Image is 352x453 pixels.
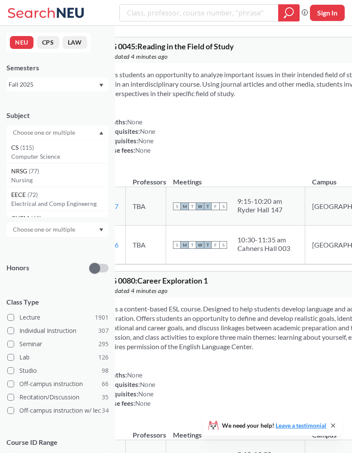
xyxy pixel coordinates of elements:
label: Individual Instruction [7,325,109,336]
span: ( 69 ) [31,214,41,222]
input: Choose one or multiple [9,127,81,138]
div: 9:15 - 10:20 am [237,197,283,205]
input: Class, professor, course number, "phrase" [126,6,272,20]
span: S [173,202,181,210]
span: We need your help! [222,423,326,429]
button: Sign In [310,5,345,21]
span: M [181,202,188,210]
svg: magnifying glass [284,7,294,19]
svg: Dropdown arrow [99,84,103,87]
div: NUPaths: Prerequisites: Corequisites: Course fees: [99,370,155,408]
span: T [188,241,196,249]
label: Recitation/Discussion [7,392,109,403]
span: 295 [98,339,109,349]
span: M [181,241,188,249]
label: Off-campus instruction w/ lec [7,405,109,416]
svg: Dropdown arrow [99,131,103,135]
span: T [188,202,196,210]
label: Lab [7,352,109,363]
a: Leave a testimonial [276,422,326,429]
span: W [196,202,204,210]
span: 98 [102,366,109,375]
span: EECE [11,190,27,199]
span: Class Type [6,297,109,307]
th: Meetings [166,422,305,440]
div: Subject [6,111,109,120]
span: None [127,371,143,379]
span: None [140,381,155,388]
div: Dropdown arrow [6,222,109,237]
span: None [135,146,151,154]
td: TBA [126,226,166,264]
p: Nursing [11,176,108,184]
span: T [204,202,212,210]
span: NRSG [11,166,29,176]
label: Studio [7,365,109,376]
span: Updated 4 minutes ago [107,286,168,296]
span: 34 [102,406,109,415]
span: 35 [102,393,109,402]
div: 10:30 - 11:35 am [237,236,290,244]
span: S [219,241,227,249]
span: T [204,241,212,249]
span: 126 [98,353,109,362]
span: ( 77 ) [29,167,39,175]
th: Professors [126,169,166,187]
label: Lecture [7,312,109,323]
span: ESLG 0080 : Career Exploration 1 [99,276,208,285]
span: F [212,241,219,249]
th: Meetings [166,169,305,187]
span: None [138,137,154,145]
span: S [173,241,181,249]
span: CS [11,143,20,152]
div: NUPaths: Prerequisites: Corequisites: Course fees: [99,117,155,155]
p: Computer Science [11,152,108,161]
div: magnifying glass [278,4,300,21]
span: F [212,202,219,210]
td: TBA [126,187,166,226]
p: Electrical and Comp Engineerng [11,199,108,208]
label: Off-campus instruction [7,378,109,390]
th: Professors [126,422,166,440]
button: NEU [10,36,33,49]
span: None [135,399,151,407]
span: Updated 4 minutes ago [107,52,168,61]
span: S [219,202,227,210]
span: ( 72 ) [27,191,38,198]
span: None [127,118,143,126]
div: Fall 2025Dropdown arrow [6,78,109,91]
span: CHEM [11,214,31,223]
span: W [196,241,204,249]
span: 307 [98,326,109,335]
span: None [140,127,155,135]
span: None [138,390,154,398]
p: Honors [6,263,29,273]
button: LAW [63,36,87,49]
p: Course ID Range [6,438,109,447]
div: Dropdown arrowCS(115)Computer ScienceNRSG(77)NursingEECE(72)Electrical and Comp EngineerngCHEM(69... [6,125,109,140]
div: Fall 2025 [9,80,98,89]
div: Semesters [6,63,109,72]
span: 1901 [95,313,109,322]
svg: Dropdown arrow [99,228,103,232]
div: Cahners Hall 003 [237,244,290,253]
label: Seminar [7,338,109,350]
input: Choose one or multiple [9,224,81,235]
span: 66 [102,379,109,389]
button: CPS [37,36,59,49]
span: ESLG 0045 : Reading in the Field of Study [99,42,234,51]
div: Ryder Hall 147 [237,205,283,214]
span: ( 115 ) [20,144,34,151]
